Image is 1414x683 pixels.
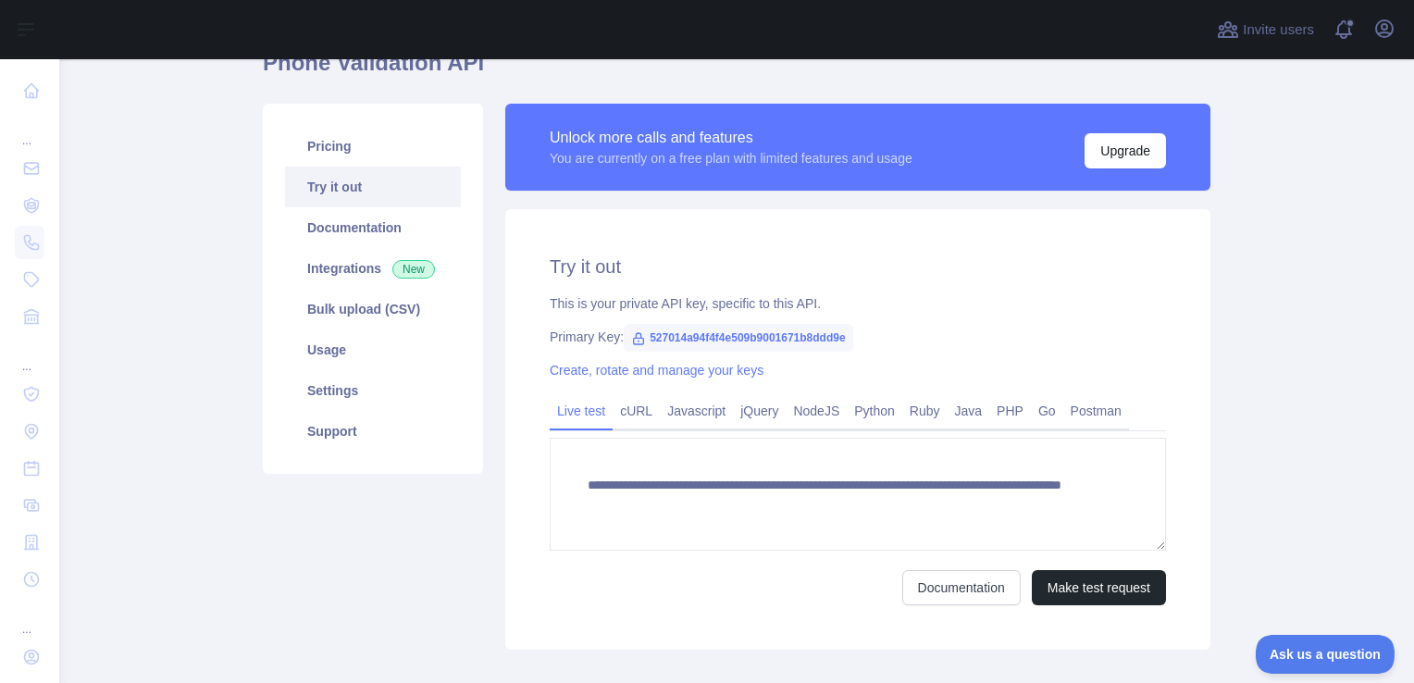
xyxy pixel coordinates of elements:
div: ... [15,337,44,374]
a: cURL [613,396,660,426]
a: Go [1031,396,1063,426]
div: Unlock more calls and features [550,127,912,149]
button: Make test request [1032,570,1166,605]
a: PHP [989,396,1031,426]
h2: Try it out [550,254,1166,279]
a: Support [285,411,461,452]
div: ... [15,600,44,637]
a: Postman [1063,396,1129,426]
iframe: Toggle Customer Support [1256,635,1395,674]
a: Integrations New [285,248,461,289]
a: Create, rotate and manage your keys [550,363,763,378]
span: New [392,260,435,279]
a: NodeJS [786,396,847,426]
a: Usage [285,329,461,370]
a: Try it out [285,167,461,207]
a: Python [847,396,902,426]
a: Bulk upload (CSV) [285,289,461,329]
div: ... [15,111,44,148]
span: 527014a94f4f4e509b9001671b8ddd9e [624,324,853,352]
div: You are currently on a free plan with limited features and usage [550,149,912,168]
a: Javascript [660,396,733,426]
h1: Phone Validation API [263,48,1210,93]
a: Pricing [285,126,461,167]
div: Primary Key: [550,328,1166,346]
span: Invite users [1243,19,1314,41]
a: Documentation [285,207,461,248]
a: Java [948,396,990,426]
button: Upgrade [1085,133,1166,168]
a: Settings [285,370,461,411]
button: Invite users [1213,15,1318,44]
div: This is your private API key, specific to this API. [550,294,1166,313]
a: Live test [550,396,613,426]
a: Ruby [902,396,948,426]
a: Documentation [902,570,1021,605]
a: jQuery [733,396,786,426]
